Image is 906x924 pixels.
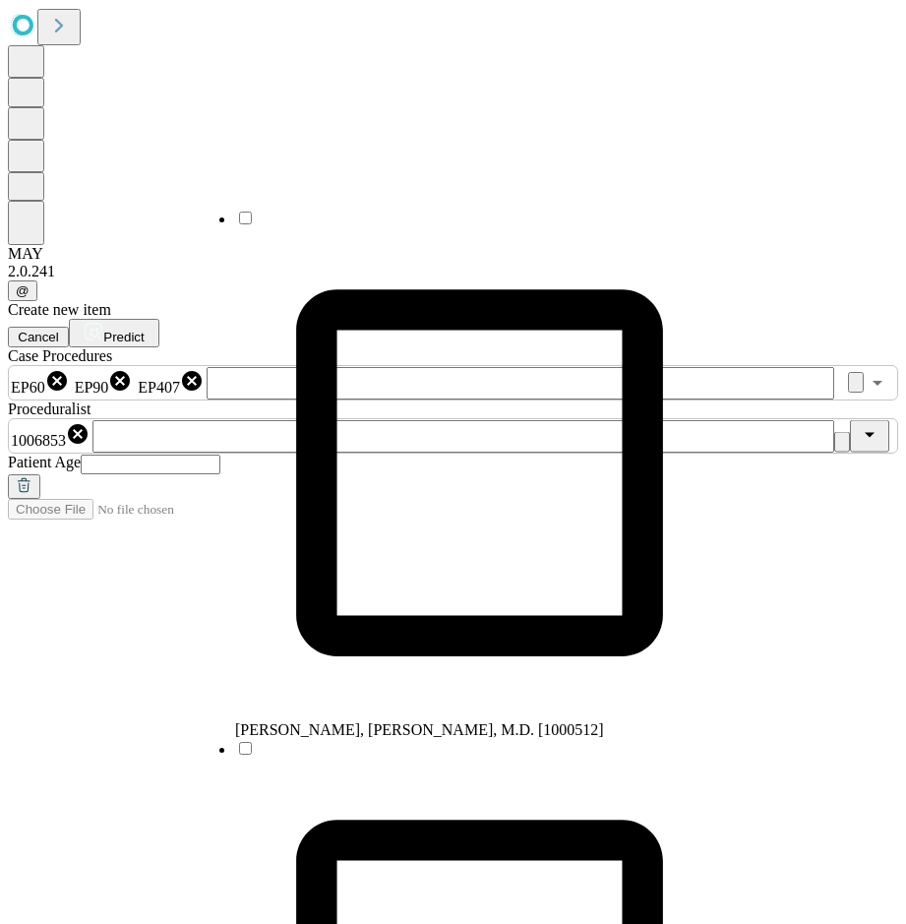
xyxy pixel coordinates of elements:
span: Proceduralist [8,400,91,417]
span: @ [16,283,30,298]
div: 1006853 [11,422,90,450]
div: 2.0.241 [8,263,898,280]
span: Patient Age [8,454,81,470]
button: Close [850,420,889,453]
button: Cancel [8,327,69,347]
span: [PERSON_NAME], [PERSON_NAME], M.D. [1000512] [235,721,604,738]
span: Scheduled Procedure [8,347,112,364]
span: Create new item [8,301,111,318]
div: EP60 [11,369,69,397]
div: MAY [8,245,898,263]
div: EP90 [75,369,133,397]
span: EP407 [138,379,180,396]
button: Clear [848,372,864,393]
button: Clear [834,432,850,453]
button: Predict [69,319,159,347]
div: EP407 [138,369,204,397]
span: EP60 [11,379,45,396]
span: Predict [103,330,144,344]
span: EP90 [75,379,109,396]
span: 1006853 [11,432,66,449]
button: @ [8,280,37,301]
span: Cancel [18,330,59,344]
button: Open [864,369,891,397]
